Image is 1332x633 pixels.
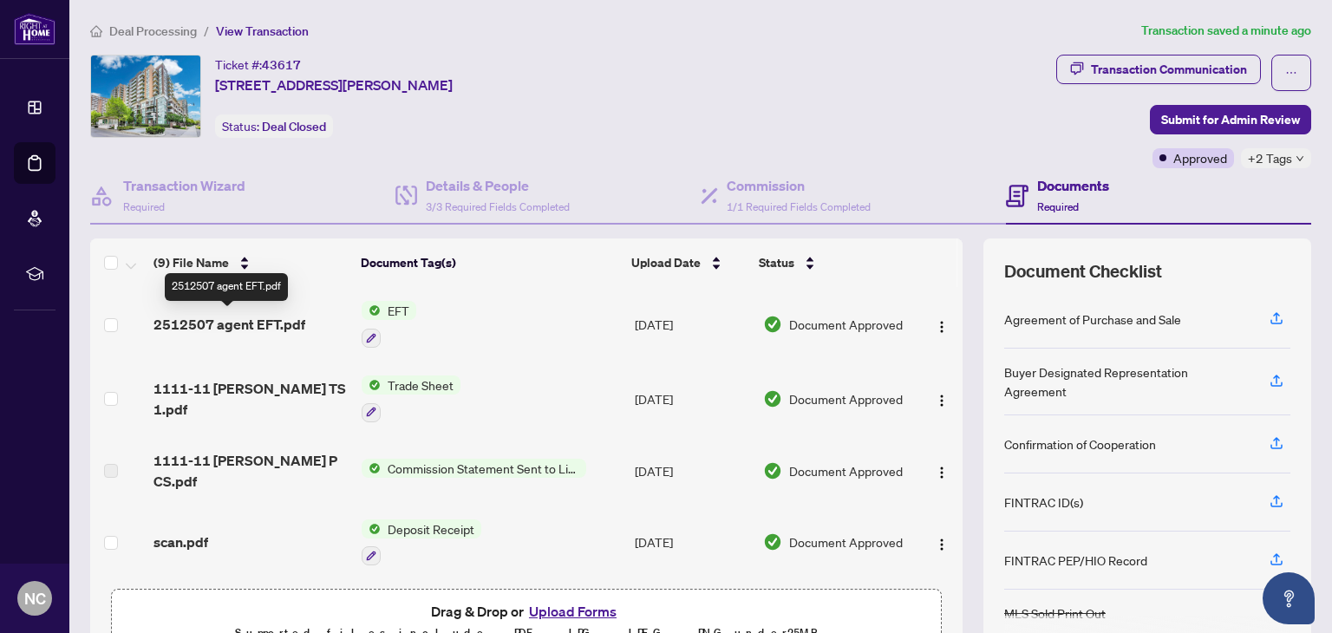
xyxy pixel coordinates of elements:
div: MLS Sold Print Out [1004,604,1106,623]
div: Transaction Communication [1091,55,1247,83]
button: Status IconEFT [362,301,416,348]
div: Confirmation of Cooperation [1004,434,1156,454]
button: Logo [928,385,956,413]
button: Status IconCommission Statement Sent to Listing Brokerage [362,459,586,478]
img: Status Icon [362,459,381,478]
span: Trade Sheet [381,375,460,395]
div: Agreement of Purchase and Sale [1004,310,1181,329]
h4: Details & People [426,175,570,196]
button: Status IconTrade Sheet [362,375,460,422]
span: Document Approved [789,389,903,408]
img: Document Status [763,389,782,408]
span: 1/1 Required Fields Completed [727,200,871,213]
img: logo [14,13,55,45]
div: Buyer Designated Representation Agreement [1004,362,1249,401]
span: Upload Date [631,253,701,272]
span: Document Approved [789,461,903,480]
td: [DATE] [628,436,756,506]
img: Logo [935,394,949,408]
span: ellipsis [1285,67,1297,79]
th: Status [752,238,912,287]
td: [DATE] [628,506,756,580]
td: [DATE] [628,287,756,362]
img: Logo [935,320,949,334]
button: Transaction Communication [1056,55,1261,84]
img: Document Status [763,532,782,551]
button: Logo [928,310,956,338]
h4: Transaction Wizard [123,175,245,196]
th: Upload Date [624,238,752,287]
div: Status: [215,114,333,138]
img: Status Icon [362,375,381,395]
span: NC [24,586,46,610]
span: 3/3 Required Fields Completed [426,200,570,213]
h4: Documents [1037,175,1109,196]
img: Status Icon [362,301,381,320]
span: Deposit Receipt [381,519,481,538]
article: Transaction saved a minute ago [1141,21,1311,41]
span: Document Approved [789,315,903,334]
h4: Commission [727,175,871,196]
span: EFT [381,301,416,320]
li: / [204,21,209,41]
span: +2 Tags [1248,148,1292,168]
span: Approved [1173,148,1227,167]
span: View Transaction [216,23,309,39]
span: down [1296,154,1304,163]
button: Open asap [1263,572,1315,624]
span: Required [1037,200,1079,213]
span: scan.pdf [153,532,208,552]
th: Document Tag(s) [354,238,624,287]
span: [STREET_ADDRESS][PERSON_NAME] [215,75,453,95]
span: Document Approved [789,532,903,551]
div: 2512507 agent EFT.pdf [165,273,288,301]
span: 2512507 agent EFT.pdf [153,314,305,335]
div: FINTRAC ID(s) [1004,493,1083,512]
img: Logo [935,538,949,551]
span: Document Checklist [1004,259,1162,284]
span: 1111-11 [PERSON_NAME] TS 1.pdf [153,378,348,420]
span: Drag & Drop or [431,600,622,623]
span: home [90,25,102,37]
span: Deal Closed [262,119,326,134]
span: Deal Processing [109,23,197,39]
img: Logo [935,466,949,480]
span: Status [759,253,794,272]
span: Commission Statement Sent to Listing Brokerage [381,459,586,478]
button: Logo [928,457,956,485]
img: Status Icon [362,519,381,538]
th: (9) File Name [147,238,354,287]
div: Ticket #: [215,55,301,75]
button: Upload Forms [524,600,622,623]
button: Logo [928,528,956,556]
span: 1111-11 [PERSON_NAME] P CS.pdf [153,450,348,492]
td: [DATE] [628,362,756,436]
span: (9) File Name [153,253,229,272]
img: Document Status [763,461,782,480]
span: 43617 [262,57,301,73]
button: Status IconDeposit Receipt [362,519,481,566]
span: Submit for Admin Review [1161,106,1300,134]
div: FINTRAC PEP/HIO Record [1004,551,1147,570]
button: Submit for Admin Review [1150,105,1311,134]
img: Document Status [763,315,782,334]
img: IMG-W12237611_1.jpg [91,55,200,137]
span: Required [123,200,165,213]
